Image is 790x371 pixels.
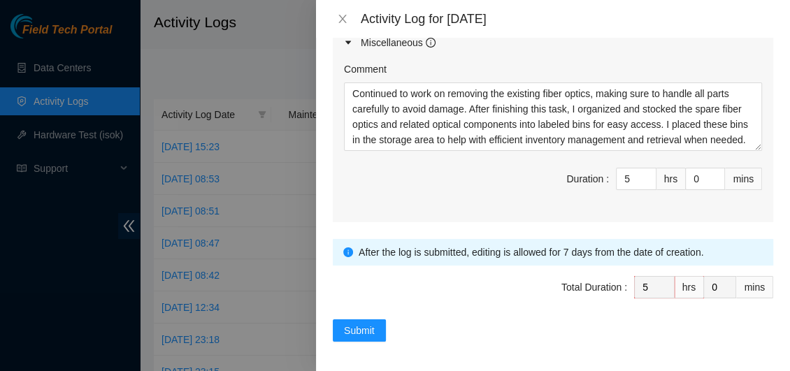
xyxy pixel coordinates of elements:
[344,323,375,338] span: Submit
[566,171,609,187] div: Duration :
[656,168,686,190] div: hrs
[361,35,436,50] div: Miscellaneous
[736,276,773,298] div: mins
[361,11,773,27] div: Activity Log for [DATE]
[561,279,627,295] div: Total Duration :
[426,38,436,48] span: info-circle
[344,38,352,47] span: caret-right
[344,61,387,77] label: Comment
[725,168,762,190] div: mins
[333,13,352,26] button: Close
[675,276,704,298] div: hrs
[343,247,353,257] span: info-circle
[359,245,763,260] div: After the log is submitted, editing is allowed for 7 days from the date of creation.
[333,319,386,342] button: Submit
[344,82,762,151] textarea: Comment
[333,27,773,59] div: Miscellaneous info-circle
[337,13,348,24] span: close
